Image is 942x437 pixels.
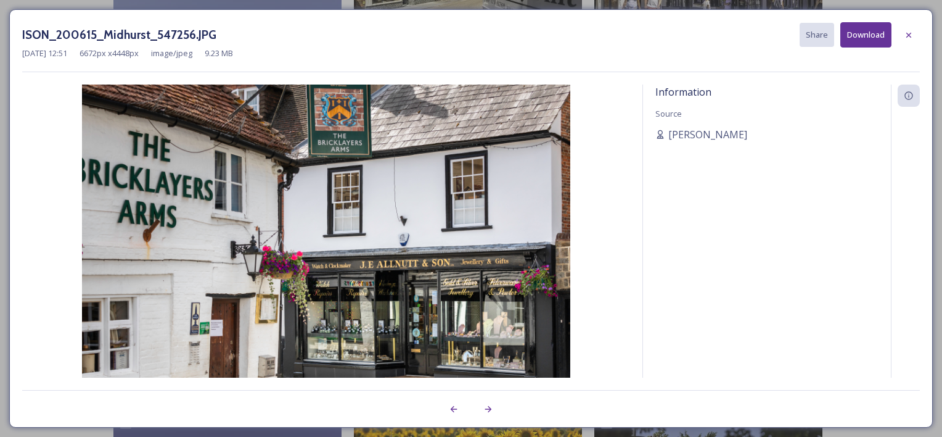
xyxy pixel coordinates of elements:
img: ISON_200615_Midhurst_547256.JPG [22,85,630,410]
button: Share [800,23,834,47]
span: [DATE] 12:51 [22,48,67,59]
span: 6672 px x 4448 px [80,48,139,59]
button: Download [840,22,891,48]
h3: ISON_200615_Midhurst_547256.JPG [22,26,216,44]
span: image/jpeg [151,48,192,59]
span: 9.23 MB [205,48,233,59]
span: [PERSON_NAME] [668,127,747,142]
span: Information [655,85,711,99]
span: Source [655,108,682,119]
